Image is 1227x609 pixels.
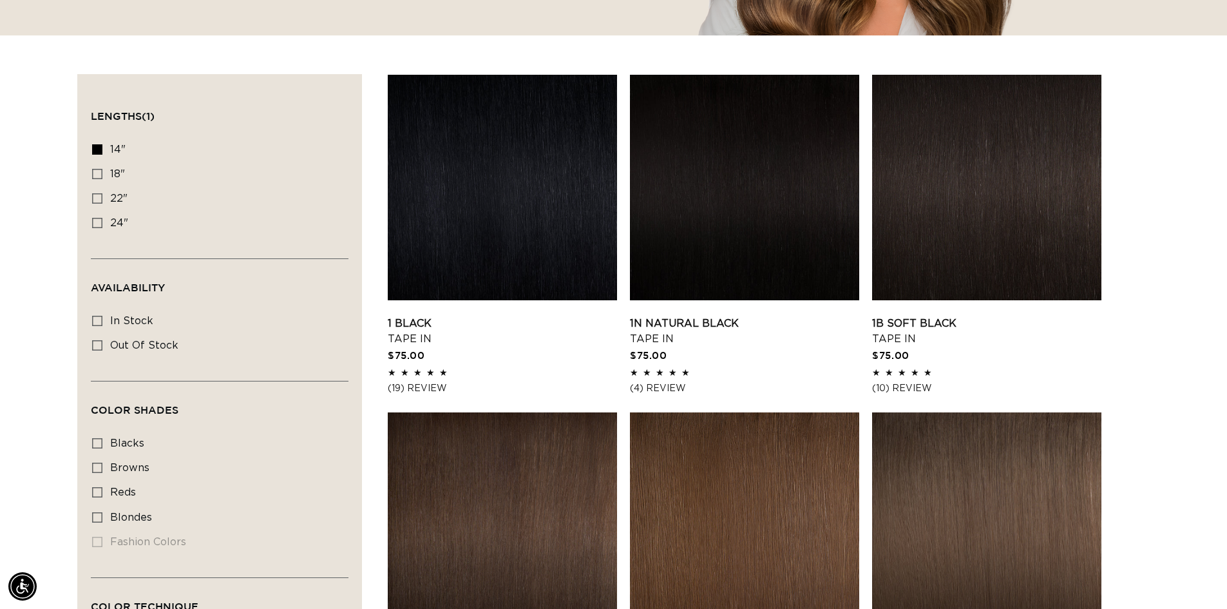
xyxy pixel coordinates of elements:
span: (1) [142,110,155,122]
summary: Lengths (1 selected) [91,88,348,134]
span: In stock [110,316,153,326]
span: 24" [110,218,128,228]
summary: Availability (0 selected) [91,259,348,305]
span: Out of stock [110,340,178,351]
span: Availability [91,282,165,293]
div: Accessibility Menu [8,572,37,601]
span: Color Shades [91,404,178,416]
a: 1N Natural Black Tape In [630,316,859,347]
span: 14" [110,144,126,155]
a: 1B Soft Black Tape In [872,316,1101,347]
span: 22" [110,193,128,204]
span: 18" [110,169,125,179]
span: browns [110,463,149,473]
iframe: Chat Widget [1163,547,1227,609]
span: blondes [110,512,152,523]
span: blacks [110,438,144,449]
span: reds [110,487,136,498]
a: 1 Black Tape In [388,316,617,347]
summary: Color Shades (0 selected) [91,382,348,428]
span: Lengths [91,110,155,122]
